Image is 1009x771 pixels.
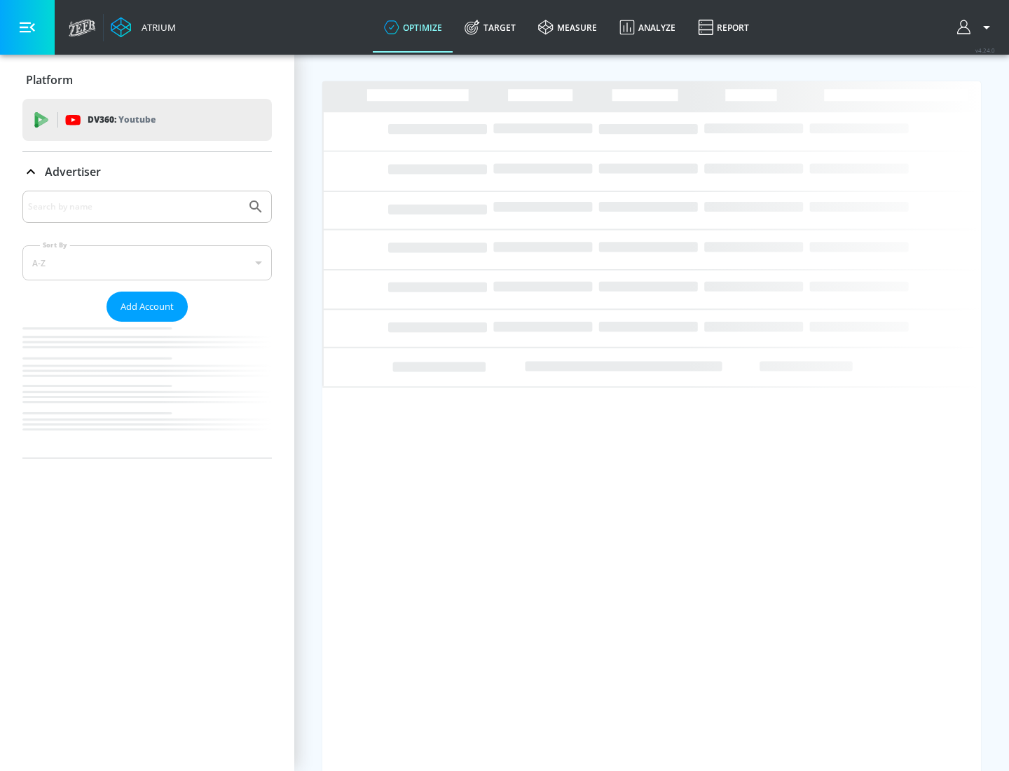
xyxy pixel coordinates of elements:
[975,46,995,54] span: v 4.24.0
[22,60,272,100] div: Platform
[40,240,70,250] label: Sort By
[22,322,272,458] nav: list of Advertiser
[22,191,272,458] div: Advertiser
[107,292,188,322] button: Add Account
[453,2,527,53] a: Target
[527,2,608,53] a: measure
[88,112,156,128] p: DV360:
[22,99,272,141] div: DV360: Youtube
[687,2,760,53] a: Report
[136,21,176,34] div: Atrium
[26,72,73,88] p: Platform
[28,198,240,216] input: Search by name
[111,17,176,38] a: Atrium
[118,112,156,127] p: Youtube
[121,299,174,315] span: Add Account
[373,2,453,53] a: optimize
[608,2,687,53] a: Analyze
[45,164,101,179] p: Advertiser
[22,245,272,280] div: A-Z
[22,152,272,191] div: Advertiser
